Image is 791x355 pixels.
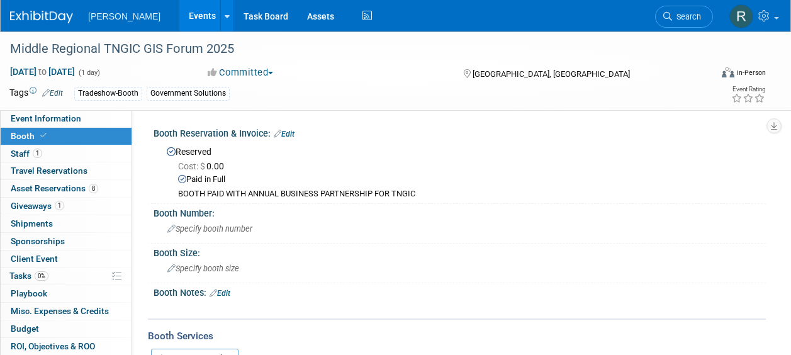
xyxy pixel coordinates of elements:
span: Shipments [11,218,53,228]
a: Search [655,6,713,28]
div: Booth Notes: [154,283,766,300]
div: Booth Reservation & Invoice: [154,124,766,140]
div: In-Person [736,68,766,77]
a: Travel Reservations [1,162,132,179]
div: Event Format [656,65,766,84]
a: Budget [1,320,132,337]
div: Booth Services [148,329,766,343]
span: Playbook [11,288,47,298]
span: 1 [33,149,42,158]
div: Middle Regional TNGIC GIS Forum 2025 [6,38,701,60]
span: 8 [89,184,98,193]
a: Playbook [1,285,132,302]
div: Reserved [163,142,756,200]
span: Budget [11,324,39,334]
span: Staff [11,149,42,159]
span: Specify booth size [167,264,239,273]
div: BOOTH PAID WITH ANNUAL BUSINESS PARTNERSHIP FOR TNGIC [178,189,756,200]
a: Misc. Expenses & Credits [1,303,132,320]
div: Tradeshow-Booth [74,87,142,100]
a: Shipments [1,215,132,232]
a: Giveaways1 [1,198,132,215]
span: Client Event [11,254,58,264]
a: Tasks0% [1,268,132,285]
span: Sponsorships [11,236,65,246]
div: Booth Size: [154,244,766,259]
a: Sponsorships [1,233,132,250]
span: Misc. Expenses & Credits [11,306,109,316]
span: ROI, Objectives & ROO [11,341,95,351]
a: Edit [274,130,295,138]
span: Travel Reservations [11,166,87,176]
i: Booth reservation complete [40,132,47,139]
span: Tasks [9,271,48,281]
div: Event Rating [731,86,765,93]
span: Cost: $ [178,161,206,171]
div: Booth Number: [154,204,766,220]
a: Edit [42,89,63,98]
div: Paid in Full [178,174,756,186]
td: Tags [9,86,63,101]
img: Rebecca Deis [729,4,753,28]
div: Government Solutions [147,87,230,100]
span: 0.00 [178,161,229,171]
span: Event Information [11,113,81,123]
span: Booth [11,131,49,141]
a: Client Event [1,251,132,268]
span: Giveaways [11,201,64,211]
a: Edit [210,289,230,298]
span: (1 day) [77,69,100,77]
span: to [36,67,48,77]
span: Asset Reservations [11,183,98,193]
span: [PERSON_NAME] [88,11,160,21]
span: [GEOGRAPHIC_DATA], [GEOGRAPHIC_DATA] [473,69,630,79]
span: 0% [35,271,48,281]
a: Asset Reservations8 [1,180,132,197]
a: Booth [1,128,132,145]
span: Search [672,12,701,21]
span: 1 [55,201,64,210]
span: Specify booth number [167,224,252,234]
a: Staff1 [1,145,132,162]
button: Committed [203,66,278,79]
a: ROI, Objectives & ROO [1,338,132,355]
span: [DATE] [DATE] [9,66,76,77]
img: Format-Inperson.png [722,67,734,77]
a: Event Information [1,110,132,127]
img: ExhibitDay [10,11,73,23]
